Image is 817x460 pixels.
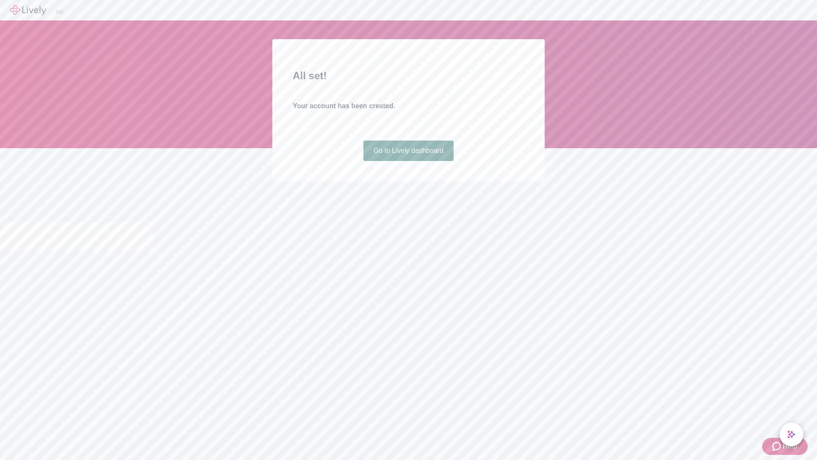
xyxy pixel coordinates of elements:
[783,441,797,451] span: Help
[363,141,454,161] a: Go to Lively dashboard
[762,438,808,455] button: Zendesk support iconHelp
[10,5,46,15] img: Lively
[56,11,63,13] button: Log out
[780,423,803,446] button: chat
[787,430,796,439] svg: Lively AI Assistant
[293,68,524,83] h2: All set!
[772,441,783,451] svg: Zendesk support icon
[293,101,524,111] h4: Your account has been created.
